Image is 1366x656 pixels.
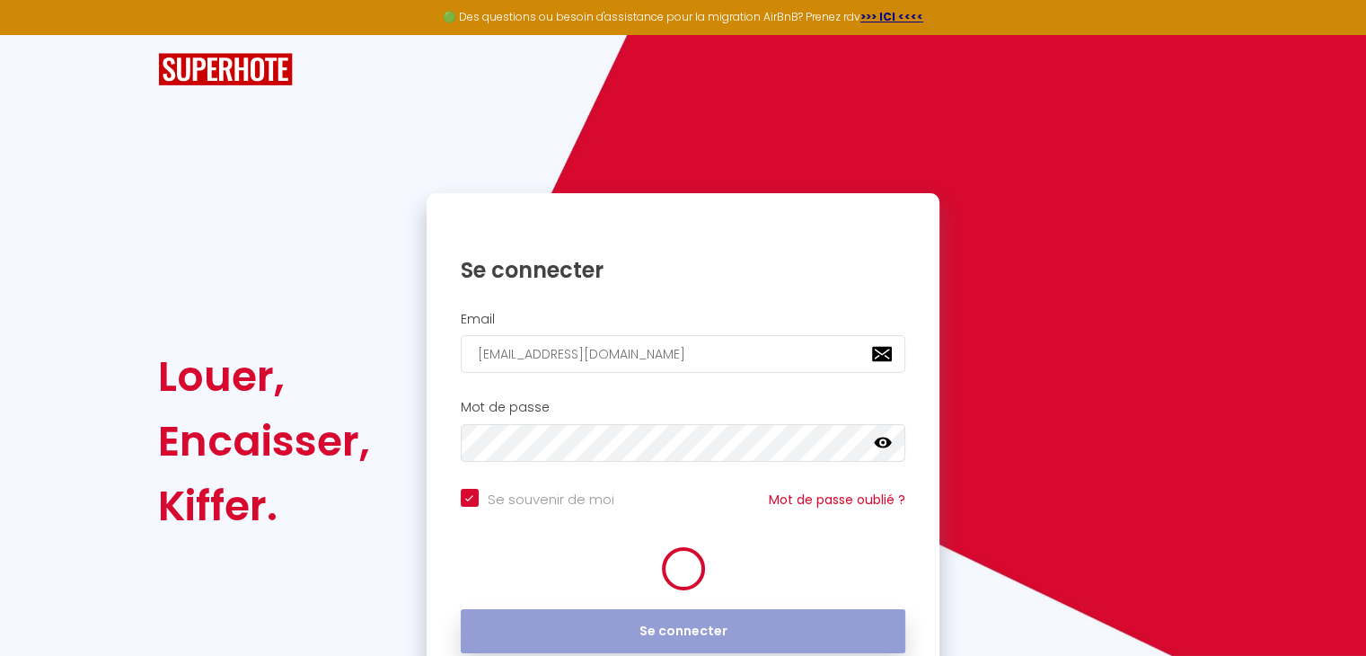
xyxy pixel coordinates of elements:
button: Se connecter [461,609,906,654]
div: Louer, [158,344,370,409]
a: >>> ICI <<<< [860,9,923,24]
a: Mot de passe oublié ? [769,491,905,509]
h1: Se connecter [461,256,906,284]
div: Encaisser, [158,409,370,474]
div: Kiffer. [158,474,370,538]
img: SuperHote logo [158,53,293,86]
h2: Email [461,312,906,327]
input: Ton Email [461,335,906,373]
h2: Mot de passe [461,400,906,415]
